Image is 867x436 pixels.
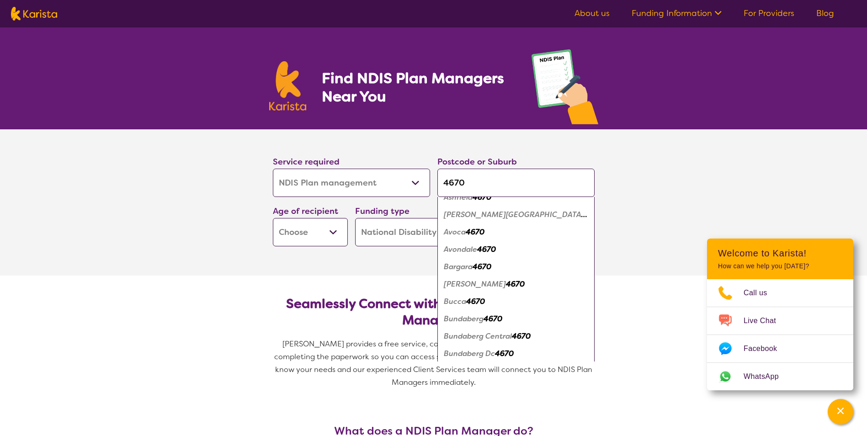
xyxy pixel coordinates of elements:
em: 4670 [466,297,485,306]
img: Karista logo [269,61,307,111]
div: Bundaberg 4670 [442,310,590,328]
span: [PERSON_NAME] provides a free service, connecting you to NDIS Plan Managers and completing the pa... [274,339,595,387]
em: Avoca [444,227,466,237]
em: 4670 [506,279,525,289]
ul: Choose channel [707,279,853,390]
div: Channel Menu [707,239,853,390]
img: Karista logo [11,7,57,21]
span: Live Chat [744,314,787,328]
em: [PERSON_NAME][GEOGRAPHIC_DATA] [444,210,587,219]
div: Branyan 4670 [442,276,590,293]
a: For Providers [744,8,794,19]
em: 4670 [473,262,491,271]
span: Call us [744,286,778,300]
em: 4670 [484,314,502,324]
em: 4670 [512,331,531,341]
em: Avondale [444,245,477,254]
em: Bundaberg [444,314,484,324]
div: Bargara 4670 [442,258,590,276]
label: Age of recipient [273,206,338,217]
h1: Find NDIS Plan Managers Near You [322,69,513,106]
em: 4670 [466,227,484,237]
h2: Seamlessly Connect with NDIS-Registered Plan Managers [280,296,587,329]
div: Bundaberg Dc 4670 [442,345,590,362]
em: Ashfield [444,192,473,202]
div: Avoca 4670 [442,223,590,241]
label: Funding type [355,206,410,217]
a: Web link opens in a new tab. [707,363,853,390]
p: How can we help you [DATE]? [718,262,842,270]
a: Funding Information [632,8,722,19]
label: Service required [273,156,340,167]
h2: Welcome to Karista! [718,248,842,259]
em: 4670 [495,349,514,358]
img: plan-management [532,49,598,129]
div: Avenell Heights 4670 [442,206,590,223]
em: [PERSON_NAME] [444,279,506,289]
div: Bundaberg Central 4670 [442,328,590,345]
em: Bundaberg Central [444,331,512,341]
span: Facebook [744,342,788,356]
div: Ashfield 4670 [442,189,590,206]
em: 4670 [473,192,491,202]
div: Bucca 4670 [442,293,590,310]
label: Postcode or Suburb [437,156,517,167]
div: Avondale 4670 [442,241,590,258]
em: Bucca [444,297,466,306]
input: Type [437,169,595,197]
a: About us [574,8,610,19]
em: Bargara [444,262,473,271]
span: WhatsApp [744,370,790,383]
em: Bundaberg Dc [444,349,495,358]
button: Channel Menu [828,399,853,425]
em: 4670 [477,245,496,254]
a: Blog [816,8,834,19]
